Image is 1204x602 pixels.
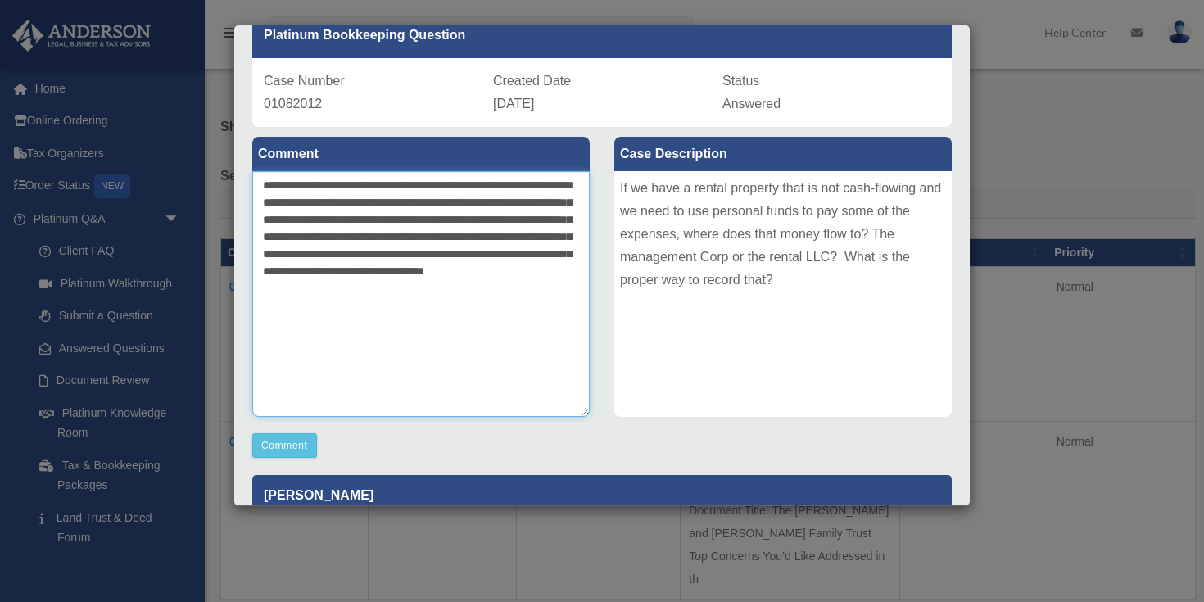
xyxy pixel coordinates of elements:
div: Platinum Bookkeeping Question [252,12,952,58]
span: Answered [722,97,781,111]
label: Comment [252,137,590,171]
p: [PERSON_NAME] [252,475,952,515]
span: Status [722,74,759,88]
span: [DATE] [493,97,534,111]
span: Case Number [264,74,345,88]
div: If we have a rental property that is not cash-flowing and we need to use personal funds to pay so... [614,171,952,417]
span: Created Date [493,74,571,88]
button: Comment [252,433,317,458]
label: Case Description [614,137,952,171]
span: 01082012 [264,97,322,111]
